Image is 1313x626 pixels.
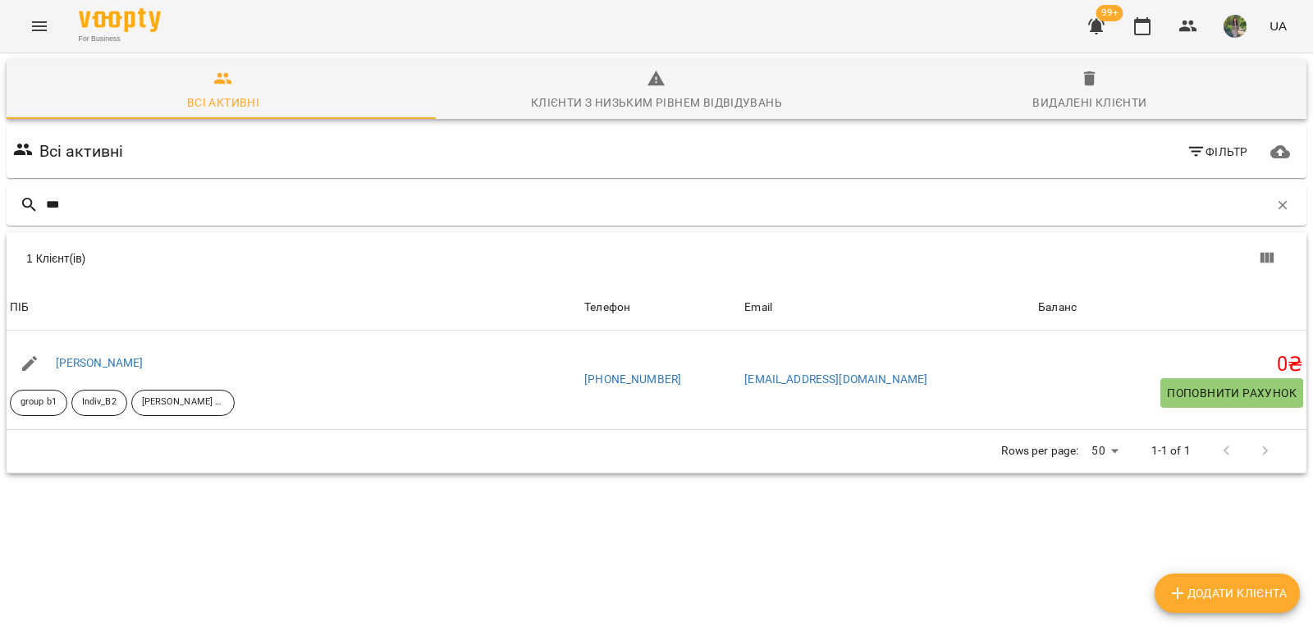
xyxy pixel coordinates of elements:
[10,390,67,416] div: group b1
[10,298,29,318] div: Sort
[187,93,259,112] div: Всі активні
[1151,443,1191,459] p: 1-1 of 1
[39,139,124,164] h6: Всі активні
[10,298,578,318] span: ПІБ
[1032,93,1146,112] div: Видалені клієнти
[20,7,59,46] button: Menu
[21,395,57,409] p: group b1
[744,298,1032,318] span: Email
[142,395,224,409] p: [PERSON_NAME] В2 -ВТ 18_00-ВС 11_00
[1247,239,1287,278] button: Вигляд колонок
[56,356,144,369] a: [PERSON_NAME]
[1038,298,1077,318] div: Баланс
[1096,5,1123,21] span: 99+
[584,372,681,386] a: [PHONE_NUMBER]
[744,298,772,318] div: Sort
[1180,137,1255,167] button: Фільтр
[1224,15,1247,38] img: 82b6375e9aa1348183c3d715e536a179.jpg
[1168,583,1287,603] span: Додати клієнта
[531,93,782,112] div: Клієнти з низьким рівнем відвідувань
[82,395,117,409] p: Indiv_B2
[131,390,235,416] div: [PERSON_NAME] В2 -ВТ 18_00-ВС 11_00
[7,232,1306,285] div: Table Toolbar
[584,298,630,318] div: Sort
[1167,383,1297,403] span: Поповнити рахунок
[79,34,161,44] span: For Business
[71,390,127,416] div: Indiv_B2
[1263,11,1293,41] button: UA
[1085,439,1124,463] div: 50
[744,372,927,386] a: [EMAIL_ADDRESS][DOMAIN_NAME]
[584,298,738,318] span: Телефон
[1187,142,1248,162] span: Фільтр
[744,298,772,318] div: Email
[1270,17,1287,34] span: UA
[10,298,29,318] div: ПІБ
[584,298,630,318] div: Телефон
[1038,298,1077,318] div: Sort
[1001,443,1078,459] p: Rows per page:
[1038,298,1303,318] span: Баланс
[79,8,161,32] img: Voopty Logo
[1038,352,1303,377] h5: 0 ₴
[26,250,666,267] div: 1 Клієнт(ів)
[1160,378,1303,408] button: Поповнити рахунок
[1155,573,1300,613] button: Додати клієнта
